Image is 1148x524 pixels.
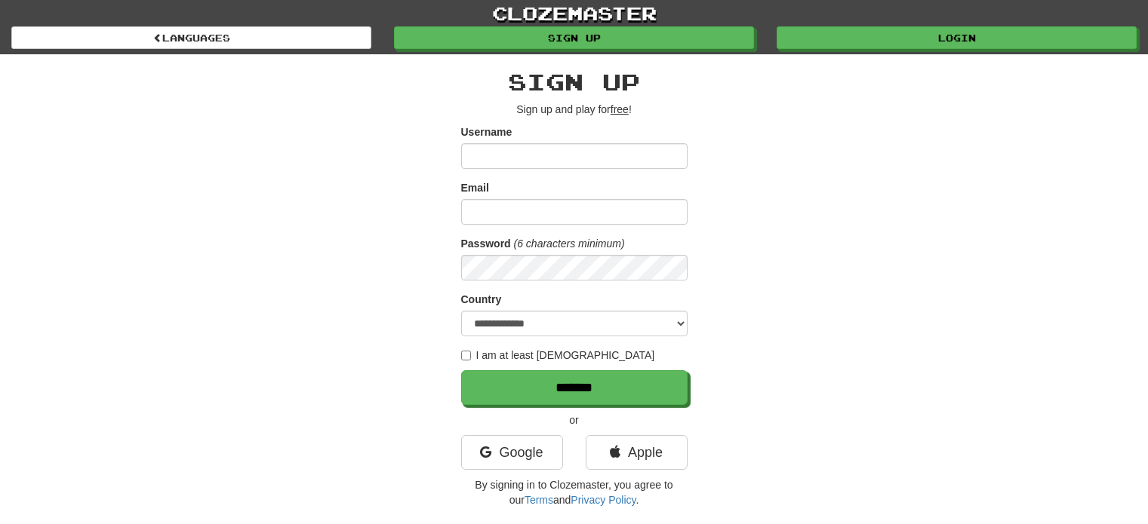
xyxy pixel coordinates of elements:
[611,103,629,115] u: free
[461,236,511,251] label: Password
[461,124,512,139] label: Username
[461,348,655,363] label: I am at least [DEMOGRAPHIC_DATA]
[394,26,754,49] a: Sign up
[525,494,553,506] a: Terms
[586,435,688,470] a: Apple
[461,102,688,117] p: Sign up and play for !
[461,435,563,470] a: Google
[11,26,371,49] a: Languages
[461,351,471,360] input: I am at least [DEMOGRAPHIC_DATA]
[461,477,688,507] p: By signing in to Clozemaster, you agree to our and .
[461,180,489,195] label: Email
[461,292,502,307] label: Country
[461,412,688,427] p: or
[777,26,1137,49] a: Login
[514,237,625,250] em: (6 characters minimum)
[571,494,636,506] a: Privacy Policy
[461,69,688,94] h2: Sign up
